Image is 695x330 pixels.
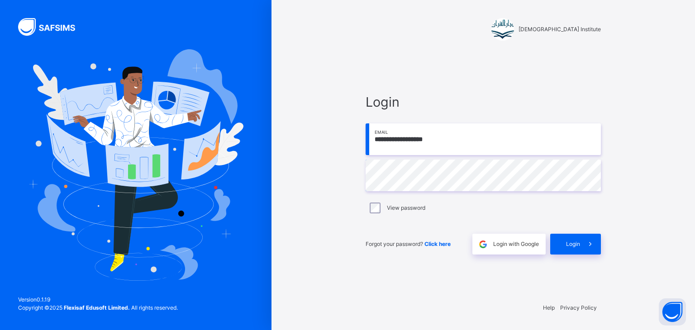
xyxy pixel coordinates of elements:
button: Open asap [659,298,686,325]
label: View password [387,204,425,212]
span: Login [566,240,580,248]
img: Hero Image [28,49,243,281]
strong: Flexisaf Edusoft Limited. [64,304,130,311]
span: Forgot your password? [366,240,451,247]
span: Version 0.1.19 [18,296,178,304]
a: Click here [424,240,451,247]
span: [DEMOGRAPHIC_DATA] Institute [519,25,601,33]
span: Copyright © 2025 All rights reserved. [18,304,178,311]
span: Login [366,92,601,112]
img: google.396cfc9801f0270233282035f929180a.svg [478,239,488,250]
img: SAFSIMS Logo [18,18,86,36]
a: Help [543,304,555,311]
a: Privacy Policy [560,304,597,311]
span: Login with Google [493,240,539,248]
